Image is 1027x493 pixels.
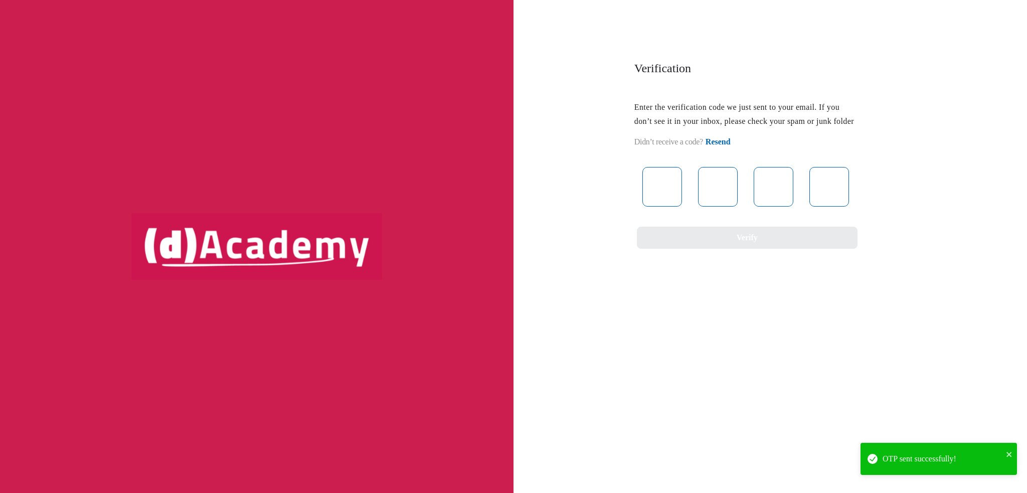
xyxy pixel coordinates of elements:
button: close [1006,447,1013,461]
span: Enter the verification code we just sent to your email. If you don’t see it in your inbox, please... [634,103,854,125]
label: Didn’t receive a code? [634,136,703,147]
div: Verify [737,231,758,245]
div: OTP sent successfully! [883,452,1003,466]
h3: Verification [634,60,855,77]
button: Verify [637,227,858,249]
img: logo [131,213,382,279]
button: Resend [706,136,731,147]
